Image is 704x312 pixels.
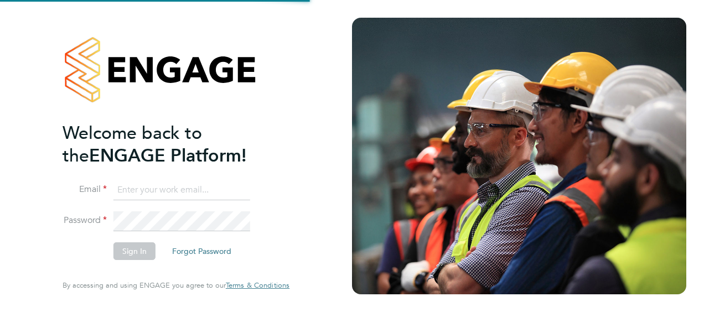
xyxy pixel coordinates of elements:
[113,180,250,200] input: Enter your work email...
[63,280,289,290] span: By accessing and using ENGAGE you agree to our
[163,242,240,260] button: Forgot Password
[63,184,107,195] label: Email
[113,242,156,260] button: Sign In
[226,281,289,290] a: Terms & Conditions
[63,122,278,167] h2: ENGAGE Platform!
[63,215,107,226] label: Password
[63,122,202,167] span: Welcome back to the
